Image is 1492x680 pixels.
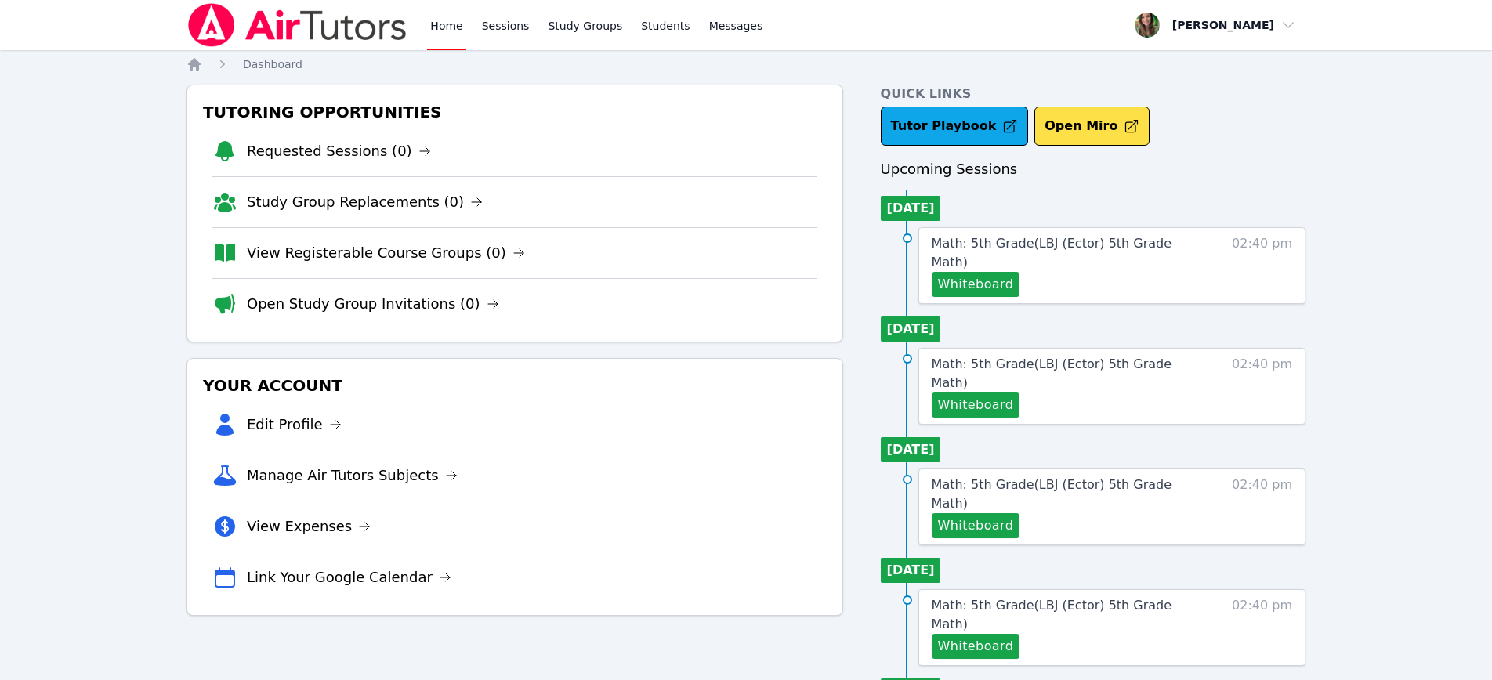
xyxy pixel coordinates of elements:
span: Math: 5th Grade ( LBJ (Ector) 5th Grade Math ) [932,356,1172,390]
span: Math: 5th Grade ( LBJ (Ector) 5th Grade Math ) [932,598,1172,631]
button: Whiteboard [932,634,1020,659]
a: Math: 5th Grade(LBJ (Ector) 5th Grade Math) [932,234,1202,272]
a: Edit Profile [247,414,342,436]
li: [DATE] [881,437,941,462]
h3: Tutoring Opportunities [200,98,830,126]
a: Math: 5th Grade(LBJ (Ector) 5th Grade Math) [932,476,1202,513]
a: Math: 5th Grade(LBJ (Ector) 5th Grade Math) [932,355,1202,392]
a: Dashboard [243,56,302,72]
a: Manage Air Tutors Subjects [247,465,458,486]
img: Air Tutors [186,3,408,47]
button: Whiteboard [932,272,1020,297]
span: 02:40 pm [1232,596,1292,659]
span: Math: 5th Grade ( LBJ (Ector) 5th Grade Math ) [932,477,1172,511]
span: Messages [709,18,763,34]
a: View Expenses [247,515,371,537]
a: View Registerable Course Groups (0) [247,242,525,264]
li: [DATE] [881,316,941,342]
a: Requested Sessions (0) [247,140,431,162]
button: Open Miro [1034,107,1150,146]
a: Study Group Replacements (0) [247,191,483,213]
button: Whiteboard [932,392,1020,418]
span: Dashboard [243,58,302,71]
span: Math: 5th Grade ( LBJ (Ector) 5th Grade Math ) [932,236,1172,269]
nav: Breadcrumb [186,56,1305,72]
span: 02:40 pm [1232,476,1292,538]
a: Tutor Playbook [881,107,1029,146]
li: [DATE] [881,558,941,583]
span: 02:40 pm [1232,355,1292,418]
h3: Your Account [200,371,830,400]
button: Whiteboard [932,513,1020,538]
span: 02:40 pm [1232,234,1292,297]
a: Link Your Google Calendar [247,566,451,588]
a: Open Study Group Invitations (0) [247,293,499,315]
li: [DATE] [881,196,941,221]
h4: Quick Links [881,85,1305,103]
a: Math: 5th Grade(LBJ (Ector) 5th Grade Math) [932,596,1202,634]
h3: Upcoming Sessions [881,158,1305,180]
